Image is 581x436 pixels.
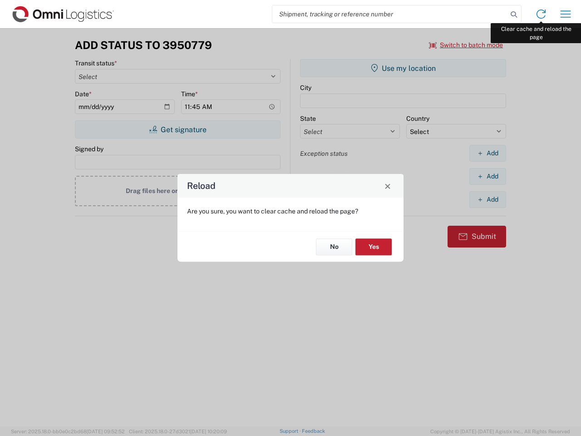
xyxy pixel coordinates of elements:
input: Shipment, tracking or reference number [272,5,507,23]
p: Are you sure, you want to clear cache and reload the page? [187,207,394,215]
button: Yes [355,238,392,255]
h4: Reload [187,179,216,193]
button: Close [381,179,394,192]
button: No [316,238,352,255]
